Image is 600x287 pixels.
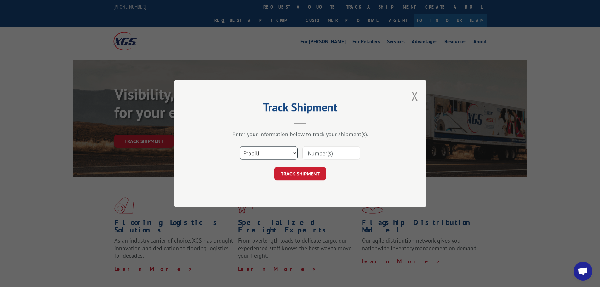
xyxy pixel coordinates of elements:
button: Close modal [411,88,418,104]
h2: Track Shipment [206,103,395,115]
div: Enter your information below to track your shipment(s). [206,130,395,138]
button: TRACK SHIPMENT [274,167,326,180]
div: Open chat [574,262,592,281]
input: Number(s) [302,146,360,160]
